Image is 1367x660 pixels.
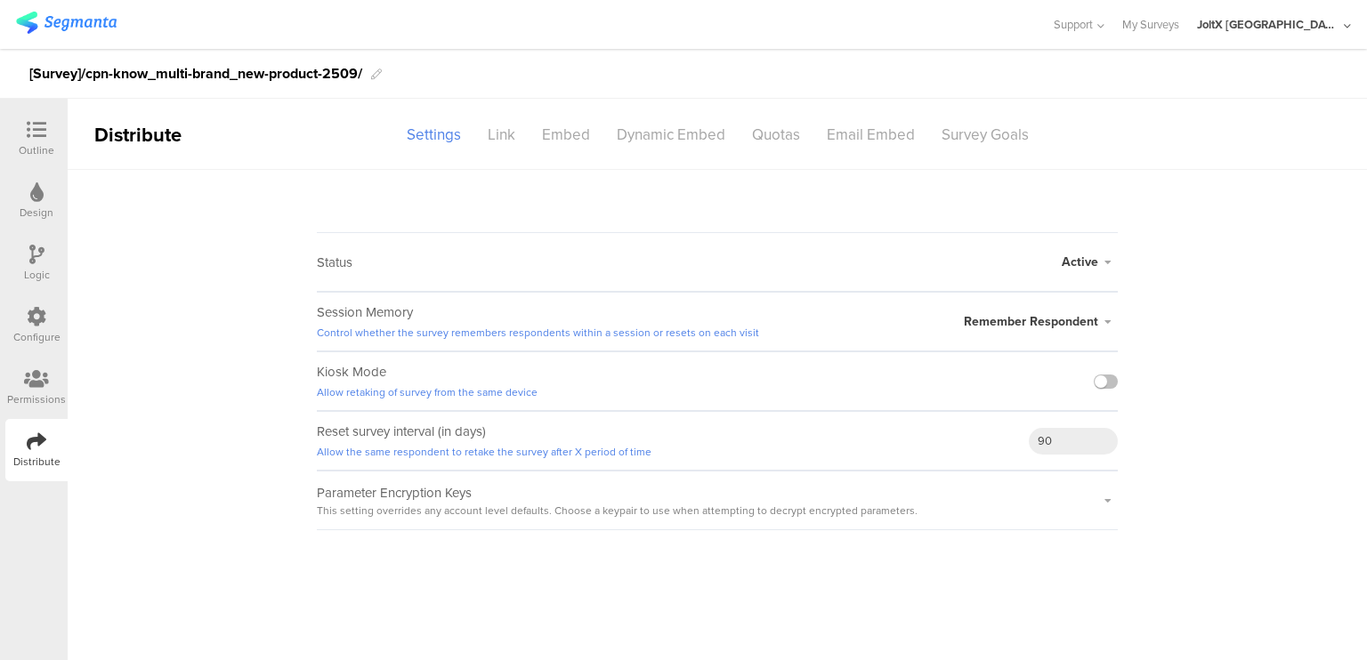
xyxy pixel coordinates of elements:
[393,119,474,150] div: Settings
[603,119,739,150] div: Dynamic Embed
[529,119,603,150] div: Embed
[739,119,813,150] div: Quotas
[20,205,53,221] div: Design
[29,60,362,88] div: [Survey]/cpn-know_multi-brand_new-product-2509/
[317,325,759,341] a: Control whether the survey remembers respondents within a session or resets on each visit
[317,422,651,461] sg-field-title: Reset survey interval (in days)
[317,483,926,519] sg-field-title: Parameter Encryption Keys
[16,12,117,34] img: segmanta logo
[1062,253,1098,271] span: Active
[317,444,651,460] a: Allow the same respondent to retake the survey after X period of time
[317,362,538,401] sg-field-title: Kiosk Mode
[68,120,272,149] div: Distribute
[24,267,50,283] div: Logic
[13,329,61,345] div: Configure
[928,119,1042,150] div: Survey Goals
[317,253,352,272] sg-field-title: Status
[964,312,1098,331] span: Remember Respondent
[1054,16,1093,33] span: Support
[1197,16,1339,33] div: JoltX [GEOGRAPHIC_DATA]
[813,119,928,150] div: Email Embed
[19,142,54,158] div: Outline
[317,503,926,519] span: This setting overrides any account level defaults. Choose a keypair to use when attempting to dec...
[7,391,66,407] div: Permissions
[317,384,538,400] a: Allow retaking of survey from the same device
[474,119,529,150] div: Link
[13,454,61,470] div: Distribute
[317,302,759,342] sg-field-title: Session Memory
